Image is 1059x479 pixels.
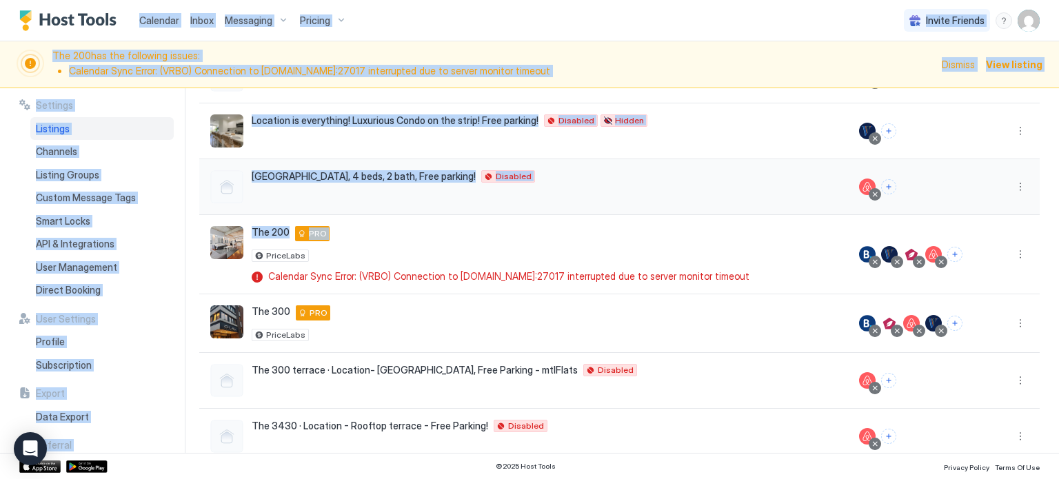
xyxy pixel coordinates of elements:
[139,13,179,28] a: Calendar
[1012,123,1029,139] button: More options
[30,210,174,233] a: Smart Locks
[1012,123,1029,139] div: menu
[310,307,327,319] span: PRO
[947,316,962,331] button: Connect channels
[252,170,476,183] span: [GEOGRAPHIC_DATA], 4 beds, 2 bath, Free parking!
[36,313,96,325] span: User Settings
[19,460,61,473] a: App Store
[210,114,243,147] div: listing image
[30,140,174,163] a: Channels
[30,163,174,187] a: Listing Groups
[986,57,1042,72] div: View listing
[210,226,243,259] div: listing image
[30,405,174,429] a: Data Export
[30,354,174,377] a: Subscription
[30,232,174,256] a: API & Integrations
[69,65,934,77] li: Calendar Sync Error: (VRBO) Connection to [DOMAIN_NAME]:27017 interrupted due to server monitor t...
[926,14,985,27] span: Invite Friends
[252,226,290,238] span: The 200
[30,278,174,302] a: Direct Booking
[1012,372,1029,389] button: More options
[309,227,327,240] span: PRO
[1012,246,1029,263] button: More options
[947,247,962,262] button: Connect channels
[36,215,90,227] span: Smart Locks
[36,169,99,181] span: Listing Groups
[190,13,214,28] a: Inbox
[1012,372,1029,389] div: menu
[36,99,73,112] span: Settings
[1012,246,1029,263] div: menu
[36,439,72,451] span: Referral
[995,459,1040,473] a: Terms Of Use
[881,429,896,444] button: Connect channels
[268,270,749,283] span: Calendar Sync Error: (VRBO) Connection to [DOMAIN_NAME]:27017 interrupted due to server monitor t...
[36,123,70,135] span: Listings
[225,14,272,27] span: Messaging
[36,284,101,296] span: Direct Booking
[1012,428,1029,445] button: More options
[252,114,538,127] span: Location is everything! Luxurious Condo on the strip! Free parking!
[210,305,243,338] div: listing image
[300,14,330,27] span: Pricing
[944,459,989,473] a: Privacy Policy
[36,238,114,250] span: API & Integrations
[36,261,117,274] span: User Management
[36,411,89,423] span: Data Export
[881,123,896,139] button: Connect channels
[36,145,77,158] span: Channels
[995,463,1040,471] span: Terms Of Use
[944,463,989,471] span: Privacy Policy
[496,462,556,471] span: © 2025 Host Tools
[30,186,174,210] a: Custom Message Tags
[942,57,975,72] div: Dismiss
[66,460,108,473] a: Google Play Store
[252,364,578,376] span: The 300 terrace · Location- [GEOGRAPHIC_DATA], Free Parking - mtlFlats
[252,305,290,318] span: The 300
[881,179,896,194] button: Connect channels
[881,373,896,388] button: Connect channels
[1012,179,1029,195] button: More options
[36,359,92,371] span: Subscription
[1012,428,1029,445] div: menu
[996,12,1012,29] div: menu
[1018,10,1040,32] div: User profile
[30,330,174,354] a: Profile
[30,256,174,279] a: User Management
[1012,315,1029,332] div: menu
[36,336,65,348] span: Profile
[52,50,934,79] span: The 200 has the following issues:
[190,14,214,26] span: Inbox
[36,192,136,204] span: Custom Message Tags
[1012,179,1029,195] div: menu
[139,14,179,26] span: Calendar
[30,117,174,141] a: Listings
[1012,315,1029,332] button: More options
[19,10,123,31] a: Host Tools Logo
[14,432,47,465] div: Open Intercom Messenger
[252,420,488,432] span: The 3430 · Location - Rooftop terrace - Free Parking!
[36,387,65,400] span: Export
